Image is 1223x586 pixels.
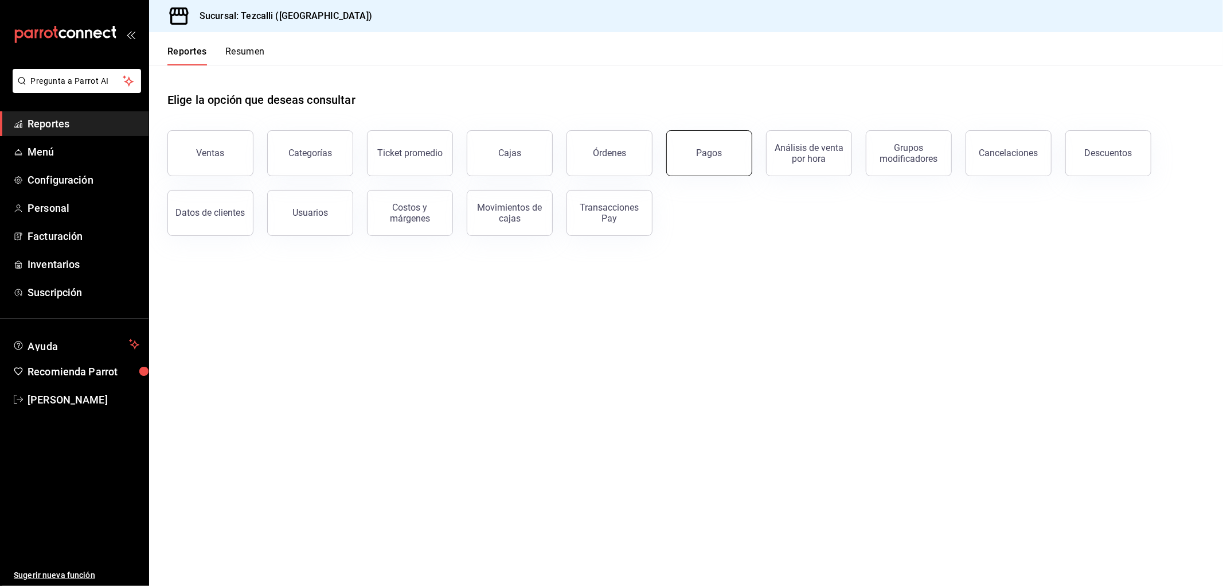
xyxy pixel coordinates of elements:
[1085,148,1132,158] div: Descuentos
[225,46,265,65] button: Resumen
[666,130,752,176] button: Pagos
[28,257,139,272] span: Inventarios
[190,9,372,23] h3: Sucursal: Tezcalli ([GEOGRAPHIC_DATA])
[1065,130,1151,176] button: Descuentos
[288,148,332,158] div: Categorías
[28,285,139,300] span: Suscripción
[28,116,139,131] span: Reportes
[697,148,722,158] div: Pagos
[167,46,207,65] button: Reportes
[28,200,139,216] span: Personal
[367,190,453,236] button: Costos y márgenes
[566,190,652,236] button: Transacciones Pay
[126,30,135,39] button: open_drawer_menu
[467,130,553,176] a: Cajas
[176,207,245,218] div: Datos de clientes
[13,69,141,93] button: Pregunta a Parrot AI
[467,190,553,236] button: Movimientos de cajas
[8,83,141,95] a: Pregunta a Parrot AI
[28,364,139,379] span: Recomienda Parrot
[873,142,944,164] div: Grupos modificadores
[28,228,139,244] span: Facturación
[474,202,545,224] div: Movimientos de cajas
[31,75,123,87] span: Pregunta a Parrot AI
[197,148,225,158] div: Ventas
[766,130,852,176] button: Análisis de venta por hora
[966,130,1052,176] button: Cancelaciones
[377,148,443,158] div: Ticket promedio
[167,46,265,65] div: navigation tabs
[167,190,253,236] button: Datos de clientes
[167,130,253,176] button: Ventas
[593,148,626,158] div: Órdenes
[498,146,522,160] div: Cajas
[28,392,139,408] span: [PERSON_NAME]
[28,172,139,188] span: Configuración
[574,202,645,224] div: Transacciones Pay
[28,337,124,351] span: Ayuda
[866,130,952,176] button: Grupos modificadores
[28,144,139,160] span: Menú
[14,569,139,581] span: Sugerir nueva función
[267,130,353,176] button: Categorías
[374,202,446,224] div: Costos y márgenes
[367,130,453,176] button: Ticket promedio
[566,130,652,176] button: Órdenes
[292,207,328,218] div: Usuarios
[267,190,353,236] button: Usuarios
[167,91,355,108] h1: Elige la opción que deseas consultar
[773,142,845,164] div: Análisis de venta por hora
[979,148,1038,158] div: Cancelaciones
